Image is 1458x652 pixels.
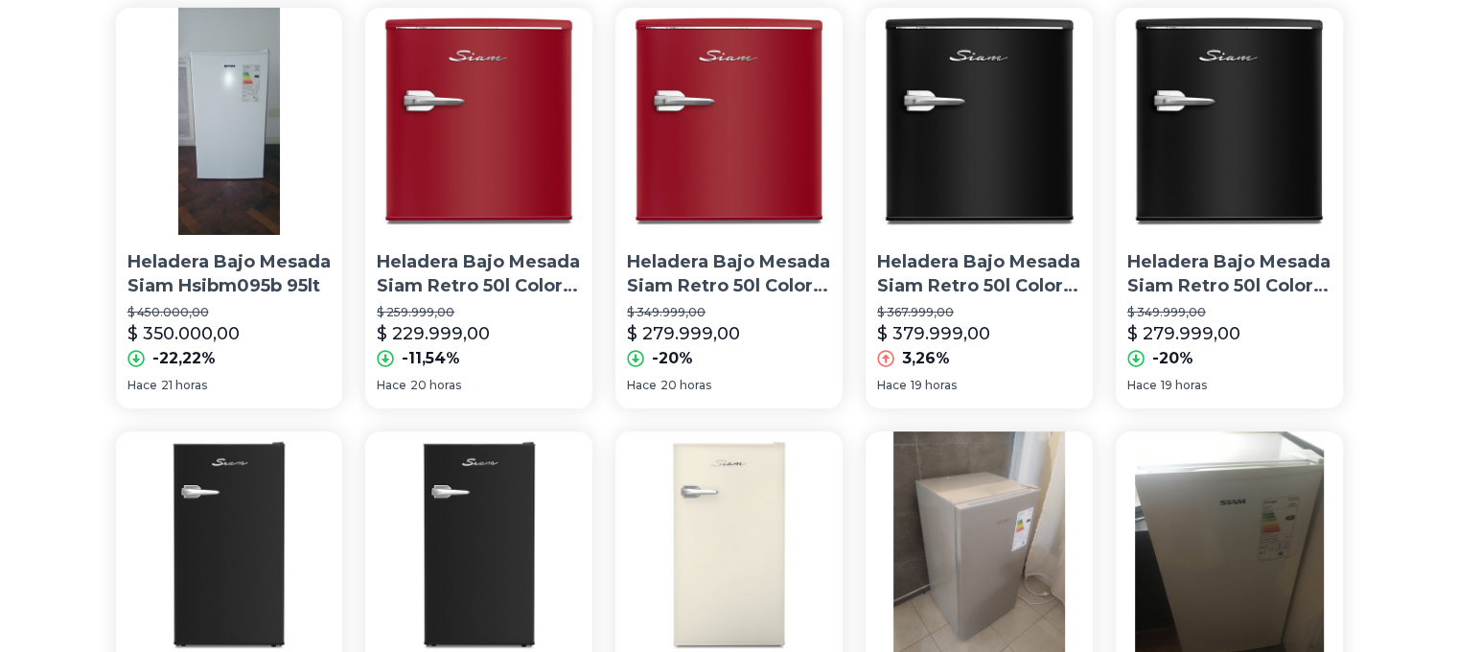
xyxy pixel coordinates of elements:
[866,8,1093,408] a: Heladera Bajo Mesada Siam Retro 50l Color NegroHeladera Bajo Mesada Siam Retro 50l Color Negro$ 3...
[866,8,1093,235] img: Heladera Bajo Mesada Siam Retro 50l Color Negro
[1127,320,1240,347] p: $ 279.999,00
[377,250,581,298] p: Heladera Bajo Mesada Siam Retro 50l Color Rojo
[1127,378,1157,393] span: Hace
[1116,8,1343,235] img: Heladera Bajo Mesada Siam Retro 50l Color Negro
[627,320,740,347] p: $ 279.999,00
[127,250,332,298] p: Heladera Bajo Mesada Siam Hsibm095b 95lt
[911,378,957,393] span: 19 horas
[627,305,831,320] p: $ 349.999,00
[652,347,693,370] p: -20%
[127,378,157,393] span: Hace
[1116,8,1343,408] a: Heladera Bajo Mesada Siam Retro 50l Color NegroHeladera Bajo Mesada Siam Retro 50l Color Negro$ 3...
[902,347,950,370] p: 3,26%
[365,8,592,235] img: Heladera Bajo Mesada Siam Retro 50l Color Rojo
[402,347,460,370] p: -11,54%
[127,305,332,320] p: $ 450.000,00
[877,378,907,393] span: Hace
[615,8,843,235] img: Heladera Bajo Mesada Siam Retro 50l Color Rojo
[877,250,1081,298] p: Heladera Bajo Mesada Siam Retro 50l Color Negro
[627,250,831,298] p: Heladera Bajo Mesada Siam Retro 50l Color Rojo
[1127,250,1331,298] p: Heladera Bajo Mesada Siam Retro 50l Color Negro
[877,305,1081,320] p: $ 367.999,00
[410,378,461,393] span: 20 horas
[1127,305,1331,320] p: $ 349.999,00
[627,378,657,393] span: Hace
[615,8,843,408] a: Heladera Bajo Mesada Siam Retro 50l Color RojoHeladera Bajo Mesada Siam Retro 50l Color Rojo$ 349...
[116,8,343,235] img: Heladera Bajo Mesada Siam Hsibm095b 95lt
[161,378,207,393] span: 21 horas
[877,320,990,347] p: $ 379.999,00
[152,347,216,370] p: -22,22%
[377,378,406,393] span: Hace
[1152,347,1193,370] p: -20%
[127,320,240,347] p: $ 350.000,00
[660,378,711,393] span: 20 horas
[365,8,592,408] a: Heladera Bajo Mesada Siam Retro 50l Color RojoHeladera Bajo Mesada Siam Retro 50l Color Rojo$ 259...
[377,305,581,320] p: $ 259.999,00
[1161,378,1207,393] span: 19 horas
[116,8,343,408] a: Heladera Bajo Mesada Siam Hsibm095b 95ltHeladera Bajo Mesada Siam Hsibm095b 95lt$ 450.000,00$ 350...
[377,320,490,347] p: $ 229.999,00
